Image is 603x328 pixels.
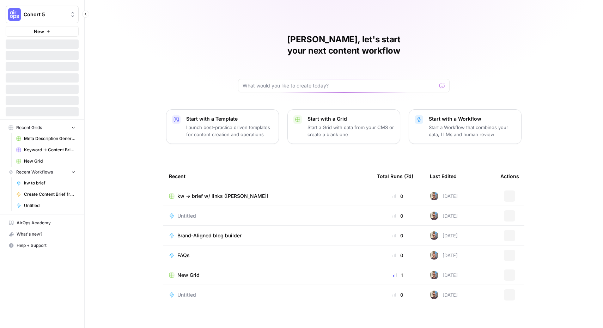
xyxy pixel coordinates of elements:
div: [DATE] [430,291,458,299]
div: Last Edited [430,166,457,186]
button: New [6,26,79,37]
a: Keyword -> Content Brief -> Article [13,144,79,156]
div: [DATE] [430,231,458,240]
div: 0 [377,212,419,219]
input: What would you like to create today? [243,82,437,89]
div: Actions [500,166,519,186]
a: Untitled [13,200,79,211]
a: Create Content Brief from Keyword [13,189,79,200]
button: Recent Grids [6,122,79,133]
span: Recent Workflows [16,169,53,175]
button: Start with a WorkflowStart a Workflow that combines your data, LLMs and human review [409,109,522,144]
button: Help + Support [6,240,79,251]
span: Untitled [177,291,196,298]
span: Untitled [24,202,75,209]
img: 12lpmarulu2z3pnc3j6nly8e5680 [430,192,438,200]
a: Untitled [169,212,366,219]
img: 12lpmarulu2z3pnc3j6nly8e5680 [430,212,438,220]
span: kw to brief [24,180,75,186]
span: New Grid [177,272,200,279]
a: kw -> brief w/ links ([PERSON_NAME]) [169,193,366,200]
span: New [34,28,44,35]
button: Start with a GridStart a Grid with data from your CMS or create a blank one [287,109,400,144]
span: Keyword -> Content Brief -> Article [24,147,75,153]
img: 12lpmarulu2z3pnc3j6nly8e5680 [430,271,438,279]
a: New Grid [169,272,366,279]
p: Start a Workflow that combines your data, LLMs and human review [429,124,516,138]
span: Meta Description Generator ([PERSON_NAME]) Grid [24,135,75,142]
span: Brand-Aligned blog builder [177,232,242,239]
div: 0 [377,193,419,200]
div: 0 [377,252,419,259]
div: [DATE] [430,212,458,220]
span: FAQs [177,252,190,259]
span: Recent Grids [16,124,42,131]
span: Untitled [177,212,196,219]
span: Help + Support [17,242,75,249]
img: 12lpmarulu2z3pnc3j6nly8e5680 [430,251,438,260]
span: New Grid [24,158,75,164]
div: 1 [377,272,419,279]
button: What's new? [6,229,79,240]
img: 12lpmarulu2z3pnc3j6nly8e5680 [430,291,438,299]
a: kw to brief [13,177,79,189]
h1: [PERSON_NAME], let's start your next content workflow [238,34,450,56]
span: Create Content Brief from Keyword [24,191,75,198]
div: [DATE] [430,192,458,200]
p: Start with a Grid [307,115,394,122]
div: What's new? [6,229,78,239]
p: Launch best-practice driven templates for content creation and operations [186,124,273,138]
div: 0 [377,291,419,298]
a: Untitled [169,291,366,298]
div: [DATE] [430,271,458,279]
button: Workspace: Cohort 5 [6,6,79,23]
div: Recent [169,166,366,186]
span: kw -> brief w/ links ([PERSON_NAME]) [177,193,268,200]
p: Start with a Workflow [429,115,516,122]
span: AirOps Academy [17,220,75,226]
a: AirOps Academy [6,217,79,229]
span: Cohort 5 [24,11,66,18]
div: [DATE] [430,251,458,260]
a: New Grid [13,156,79,167]
p: Start a Grid with data from your CMS or create a blank one [307,124,394,138]
div: Total Runs (7d) [377,166,413,186]
p: Start with a Template [186,115,273,122]
img: Cohort 5 Logo [8,8,21,21]
div: 0 [377,232,419,239]
a: FAQs [169,252,366,259]
a: Brand-Aligned blog builder [169,232,366,239]
button: Recent Workflows [6,167,79,177]
img: 12lpmarulu2z3pnc3j6nly8e5680 [430,231,438,240]
button: Start with a TemplateLaunch best-practice driven templates for content creation and operations [166,109,279,144]
a: Meta Description Generator ([PERSON_NAME]) Grid [13,133,79,144]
